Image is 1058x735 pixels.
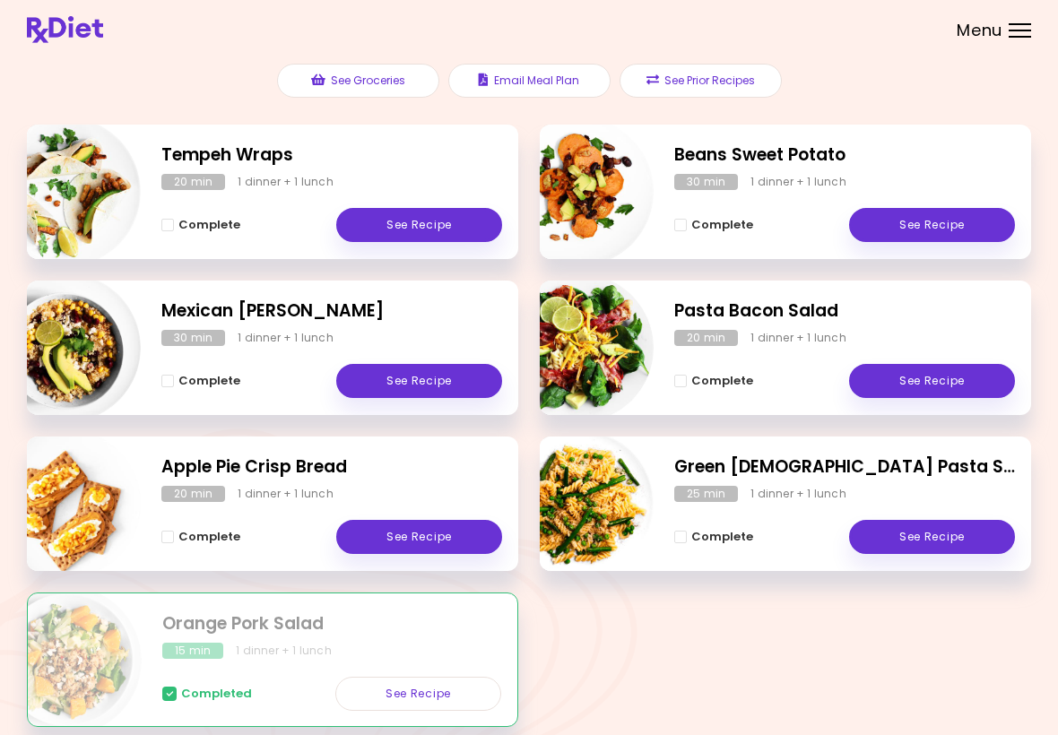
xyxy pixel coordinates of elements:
span: Complete [178,530,240,544]
button: Complete - Mexican Quinoa Risotto [161,370,240,392]
button: Email Meal Plan [448,64,611,98]
span: Complete [178,374,240,388]
button: See Prior Recipes [620,64,782,98]
div: 1 dinner + 1 lunch [238,330,334,346]
span: Complete [691,530,753,544]
span: Complete [178,218,240,232]
img: RxDiet [27,16,103,43]
img: Info - Pasta Bacon Salad [505,273,654,422]
div: 30 min [161,330,225,346]
h2: Orange Pork Salad [162,611,501,637]
h2: Tempeh Wraps [161,143,502,169]
div: 30 min [674,174,738,190]
button: Complete - Apple Pie Crisp Bread [161,526,240,548]
span: Complete [691,374,753,388]
span: Complete [691,218,753,232]
div: 15 min [162,643,223,659]
div: 1 dinner + 1 lunch [236,643,332,659]
a: See Recipe - Mexican Quinoa Risotto [336,364,502,398]
div: 25 min [674,486,738,502]
div: 20 min [161,486,225,502]
h2: Green Goddess Pasta Salad [674,454,1015,480]
button: Complete - Beans Sweet Potato [674,214,753,236]
img: Info - Green Goddess Pasta Salad [505,429,654,578]
a: See Recipe - Apple Pie Crisp Bread [336,520,502,554]
a: See Recipe - Beans Sweet Potato [849,208,1015,242]
a: See Recipe - Tempeh Wraps [336,208,502,242]
h2: Apple Pie Crisp Bread [161,454,502,480]
button: Complete - Green Goddess Pasta Salad [674,526,753,548]
button: Complete - Pasta Bacon Salad [674,370,753,392]
a: See Recipe - Green Goddess Pasta Salad [849,520,1015,554]
span: Menu [957,22,1002,39]
button: See Groceries [277,64,439,98]
div: 1 dinner + 1 lunch [750,330,846,346]
div: 1 dinner + 1 lunch [750,174,846,190]
img: Info - Beans Sweet Potato [505,117,654,266]
div: 20 min [161,174,225,190]
span: Completed [181,687,252,701]
div: 20 min [674,330,738,346]
div: 1 dinner + 1 lunch [238,486,334,502]
button: Complete - Tempeh Wraps [161,214,240,236]
div: 1 dinner + 1 lunch [238,174,334,190]
a: See Recipe - Orange Pork Salad [335,677,501,711]
div: 1 dinner + 1 lunch [750,486,846,502]
h2: Mexican Quinoa Risotto [161,298,502,324]
h2: Pasta Bacon Salad [674,298,1015,324]
h2: Beans Sweet Potato [674,143,1015,169]
a: See Recipe - Pasta Bacon Salad [849,364,1015,398]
